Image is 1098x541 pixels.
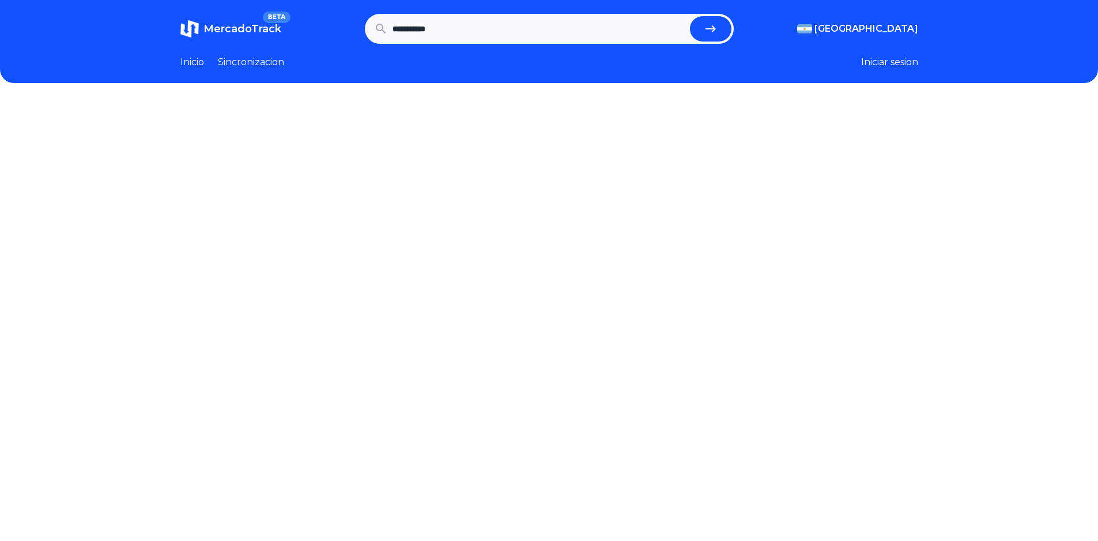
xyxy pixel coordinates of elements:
[180,20,199,38] img: MercadoTrack
[218,55,284,69] a: Sincronizacion
[180,20,281,38] a: MercadoTrackBETA
[797,24,812,33] img: Argentina
[814,22,918,36] span: [GEOGRAPHIC_DATA]
[263,12,290,23] span: BETA
[797,22,918,36] button: [GEOGRAPHIC_DATA]
[861,55,918,69] button: Iniciar sesion
[180,55,204,69] a: Inicio
[203,22,281,35] span: MercadoTrack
